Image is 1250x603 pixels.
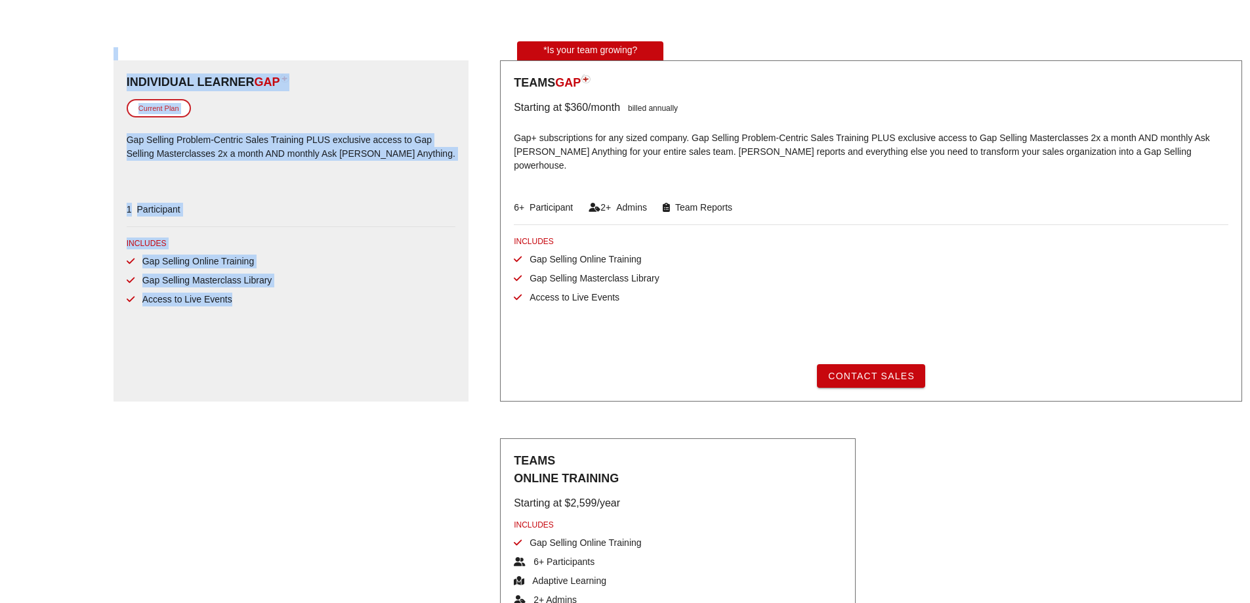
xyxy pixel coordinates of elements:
[135,294,232,304] span: Access to Live Events
[526,556,594,567] span: 6+ Participants
[127,99,191,118] div: Current Plan
[127,125,455,184] p: Gap Selling Problem-Centric Sales Training PLUS exclusive access to Gap Selling Masterclasses 2x ...
[817,364,925,388] button: Contact Sales
[524,202,573,213] span: Participant
[827,371,915,381] span: Contact Sales
[596,495,620,511] div: /year
[514,74,1228,92] div: Teams
[135,275,272,285] span: Gap Selling Masterclass Library
[514,452,841,488] div: Teams
[555,76,581,89] span: GAP
[127,73,455,91] div: Individual Learner
[127,204,132,215] span: 1
[588,100,620,115] div: /month
[514,123,1228,182] p: Gap+ subscriptions for any sized company. Gap Selling Problem-Centric Sales Training PLUS exclusi...
[514,202,524,213] span: 6+
[611,202,647,213] span: Admins
[522,537,641,548] span: Gap Selling Online Training
[522,292,619,302] span: Access to Live Events
[522,273,659,283] span: Gap Selling Masterclass Library
[135,256,254,266] span: Gap Selling Online Training
[254,75,280,89] span: GAP
[524,575,606,586] span: Adaptive Learning
[514,100,588,115] div: Starting at $360
[517,41,663,60] div: *Is your team growing?
[514,519,841,531] div: INCLUDES
[127,238,455,249] div: INCLUDES
[600,202,611,213] span: 2+
[522,254,641,264] span: Gap Selling Online Training
[280,73,289,83] img: plan-icon
[581,74,591,83] img: plan-icon
[514,495,596,511] div: Starting at $2,599
[620,100,678,115] div: billed annually
[670,202,732,213] span: Team Reports
[514,470,841,488] div: ONLINE TRAINING
[132,204,180,215] span: Participant
[514,236,1228,247] div: INCLUDES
